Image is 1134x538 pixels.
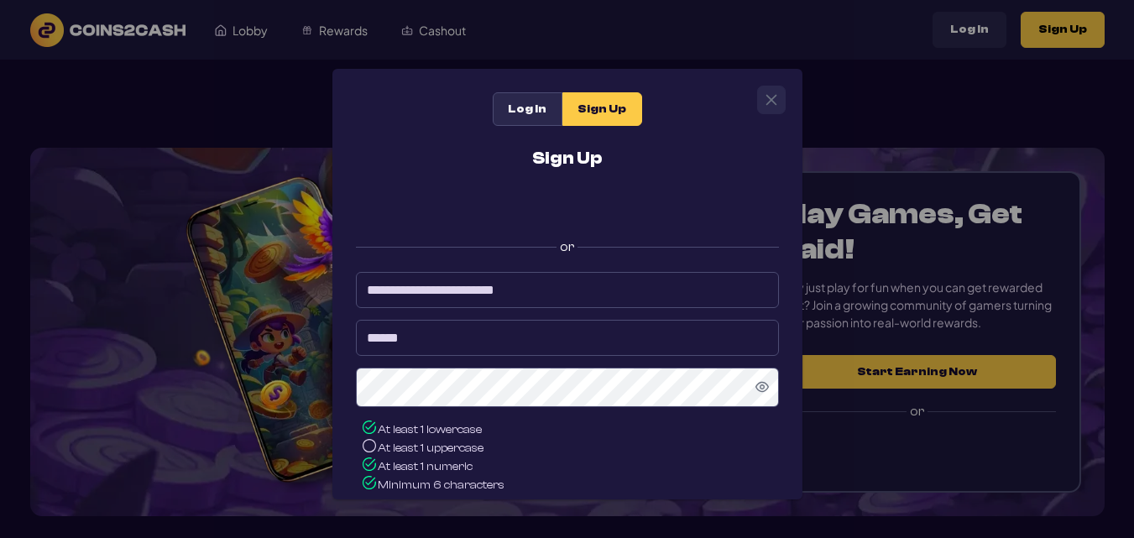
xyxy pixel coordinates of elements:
li: At least 1 lowercase [363,420,779,439]
span: Log In [508,102,546,117]
button: Close [758,86,785,113]
li: Minimum 6 characters [363,476,779,494]
span: Sign Up [577,102,626,117]
div: Log In [493,92,562,126]
li: At least 1 uppercase [363,439,779,457]
h2: Sign Up [532,149,603,167]
label: or [356,224,779,260]
div: Sign Up [562,92,642,126]
li: At least 1 numeric [363,457,779,476]
svg: Show Password [755,380,769,394]
iframe: Sign in with Google Button [391,189,744,226]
